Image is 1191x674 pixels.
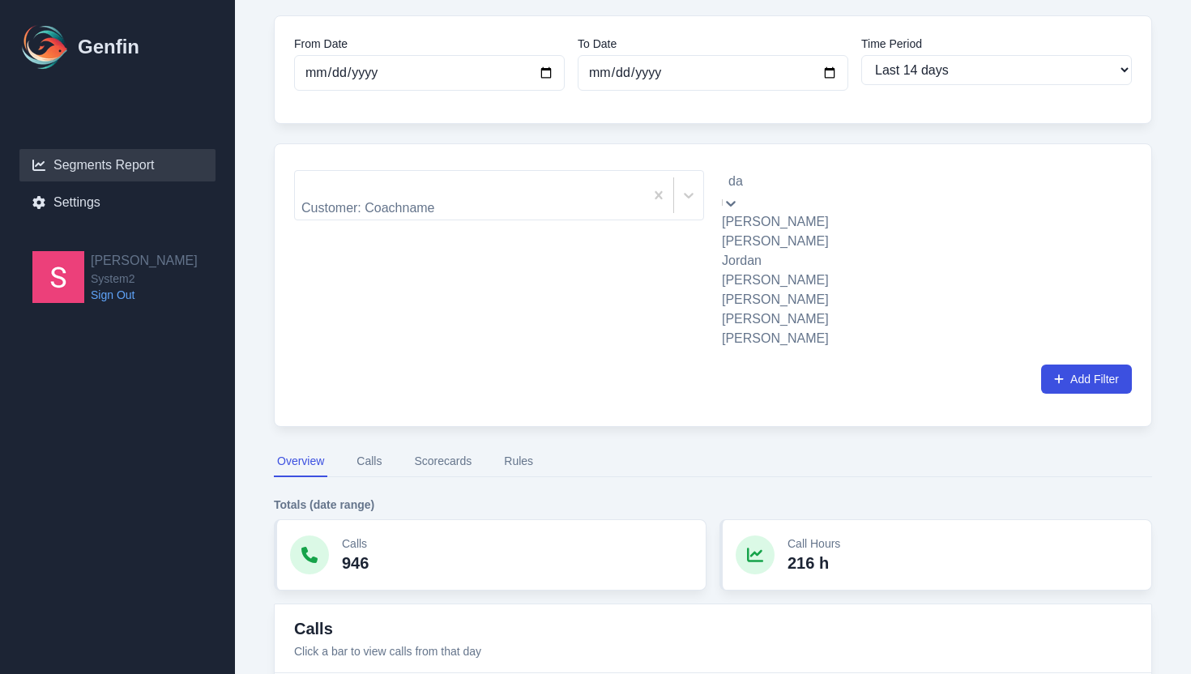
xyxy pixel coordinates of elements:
img: Logo [19,21,71,73]
div: Customer: Coachname [301,198,536,218]
p: Call Hours [788,535,840,552]
a: Sign Out [91,287,198,303]
h2: [PERSON_NAME] [91,251,198,271]
label: Time Period [861,36,1132,52]
h4: Totals (date range) [274,497,1152,513]
a: Settings [19,186,216,219]
p: Click a bar to view calls from that day [294,643,481,659]
div: [PERSON_NAME] [722,212,1106,232]
p: 946 [342,552,369,574]
div: [PERSON_NAME] [722,290,1106,309]
button: Add Filter [1041,365,1132,394]
div: [PERSON_NAME] [722,232,1106,251]
a: Segments Report [19,149,216,181]
div: Jordan [722,251,1106,271]
h3: Calls [294,617,481,640]
h1: Genfin [78,34,139,60]
button: Calls [353,446,385,477]
img: Samantha Pincins [32,251,84,303]
label: From Date [294,36,565,52]
div: [PERSON_NAME] [722,309,1106,329]
div: [PERSON_NAME] [722,271,1106,290]
button: Overview [274,446,327,477]
p: 216 h [788,552,840,574]
button: Scorecards [411,446,475,477]
label: To Date [578,36,848,52]
div: [PERSON_NAME] [722,329,1106,348]
span: System2 [91,271,198,287]
button: Rules [501,446,536,477]
p: Calls [342,535,369,552]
